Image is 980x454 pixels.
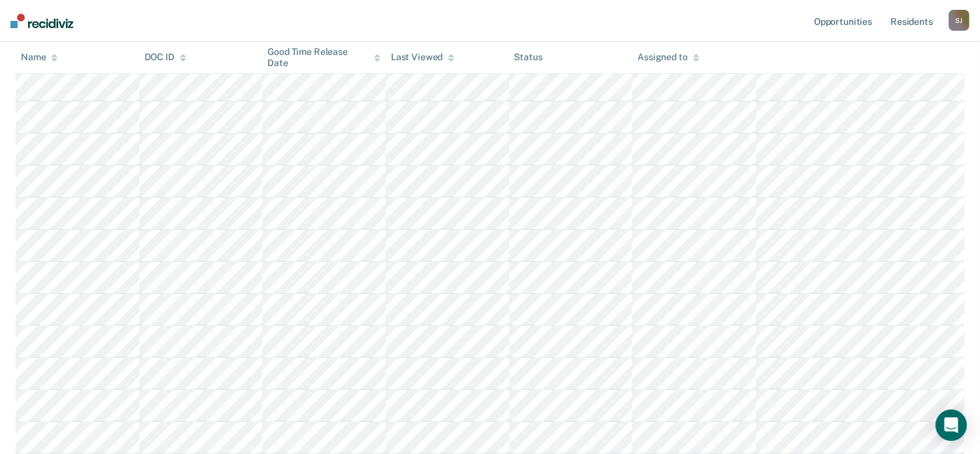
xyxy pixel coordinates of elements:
[21,52,58,63] div: Name
[949,10,970,31] div: S J
[391,52,454,63] div: Last Viewed
[936,410,967,441] div: Open Intercom Messenger
[144,52,186,63] div: DOC ID
[267,46,380,69] div: Good Time Release Date
[637,52,699,63] div: Assigned to
[515,52,543,63] div: Status
[949,10,970,31] button: SJ
[10,14,73,28] img: Recidiviz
